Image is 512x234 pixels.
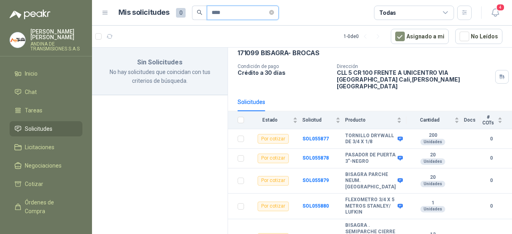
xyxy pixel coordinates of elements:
[344,30,384,43] div: 1 - 0 de 0
[337,64,492,69] p: Dirección
[258,176,289,186] div: Por cotizar
[25,198,75,216] span: Órdenes de Compra
[10,158,82,173] a: Negociaciones
[197,10,202,15] span: search
[480,111,512,129] th: # COTs
[406,132,459,139] b: 200
[406,111,464,129] th: Cantidad
[10,176,82,192] a: Cotizar
[30,29,82,40] p: [PERSON_NAME] [PERSON_NAME]
[238,69,330,76] p: Crédito a 30 días
[302,155,329,161] a: SOL055878
[302,111,345,129] th: Solicitud
[420,206,445,212] div: Unidades
[406,152,459,158] b: 20
[25,161,62,170] span: Negociaciones
[337,69,492,90] p: CLL 5 CR 100 FRENTE A UNICENTRO VIA [GEOGRAPHIC_DATA] Cali , [PERSON_NAME][GEOGRAPHIC_DATA]
[480,154,502,162] b: 0
[30,42,82,51] p: ANDINA DE TRANSMISIONES S.A.S
[25,69,38,78] span: Inicio
[345,111,406,129] th: Producto
[488,6,502,20] button: 4
[25,88,37,96] span: Chat
[302,203,329,209] a: SOL055880
[379,8,396,17] div: Todas
[10,121,82,136] a: Solicitudes
[25,106,42,115] span: Tareas
[464,111,480,129] th: Docs
[480,202,502,210] b: 0
[10,66,82,81] a: Inicio
[345,152,396,164] b: PASADOR DE PUERTA 3"-NEGRO
[258,134,289,144] div: Por cotizar
[420,181,445,187] div: Unidades
[176,8,186,18] span: 0
[345,117,395,123] span: Producto
[258,202,289,211] div: Por cotizar
[10,195,82,219] a: Órdenes de Compra
[269,9,274,16] span: close-circle
[480,177,502,184] b: 0
[102,68,218,85] p: No hay solicitudes que coincidan con tus criterios de búsqueda.
[406,117,453,123] span: Cantidad
[420,158,445,165] div: Unidades
[345,172,396,190] b: BISAGRA PARCHE NEUM. [GEOGRAPHIC_DATA]
[25,180,43,188] span: Cotizar
[480,114,496,126] span: # COTs
[496,4,505,11] span: 4
[238,49,320,57] p: 171099 BISAGRA- BROCAS
[10,84,82,100] a: Chat
[10,10,50,19] img: Logo peakr
[406,200,459,206] b: 1
[238,64,330,69] p: Condición de pago
[420,139,445,145] div: Unidades
[238,98,265,106] div: Solicitudes
[345,133,396,145] b: TORNILLO DRYWALL DE 3/4 X 1/8
[10,140,82,155] a: Licitaciones
[25,124,52,133] span: Solicitudes
[391,29,449,44] button: Asignado a mi
[10,32,25,48] img: Company Logo
[480,135,502,143] b: 0
[345,197,396,216] b: FLEXOMETRO 3/4 X 5 METROS STANLEY/ LUFKIN
[249,117,291,123] span: Estado
[455,29,502,44] button: No Leídos
[302,178,329,183] a: SOL055879
[269,10,274,15] span: close-circle
[406,174,459,181] b: 20
[302,136,329,142] a: SOL055877
[258,154,289,163] div: Por cotizar
[10,103,82,118] a: Tareas
[302,117,334,123] span: Solicitud
[249,111,302,129] th: Estado
[118,7,170,18] h1: Mis solicitudes
[102,57,218,68] h3: Sin Solicitudes
[25,143,54,152] span: Licitaciones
